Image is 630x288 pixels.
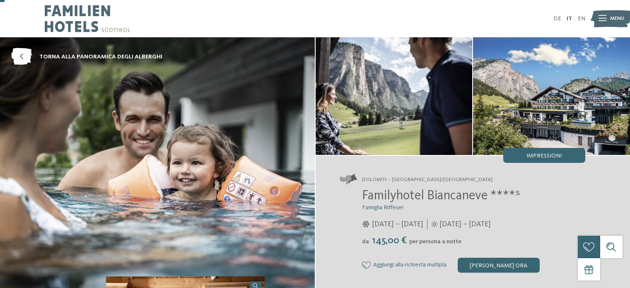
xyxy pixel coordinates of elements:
[362,221,370,227] i: Orari d'apertura inverno
[362,189,520,203] span: Familyhotel Biancaneve ****ˢ
[578,16,585,22] a: EN
[610,15,624,22] span: Menu
[362,239,369,244] span: da
[39,53,162,61] span: torna alla panoramica degli alberghi
[458,258,540,273] div: [PERSON_NAME] ora
[362,176,492,184] span: Dolomiti – [GEOGRAPHIC_DATA]/[GEOGRAPHIC_DATA]
[473,37,630,155] img: Il nostro family hotel a Selva: una vacanza da favola
[431,221,438,227] i: Orari d'apertura estate
[409,239,461,244] span: per persona a notte
[11,48,162,65] a: torna alla panoramica degli alberghi
[439,219,491,230] span: [DATE] – [DATE]
[372,219,423,230] span: [DATE] – [DATE]
[373,262,447,269] span: Aggiungi alla richiesta multipla
[370,236,408,246] span: 145,00 €
[553,16,561,22] a: DE
[362,205,404,211] span: Famiglia Riffeser
[526,153,562,159] span: Impressioni
[567,16,572,22] a: IT
[316,37,473,155] img: Il nostro family hotel a Selva: una vacanza da favola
